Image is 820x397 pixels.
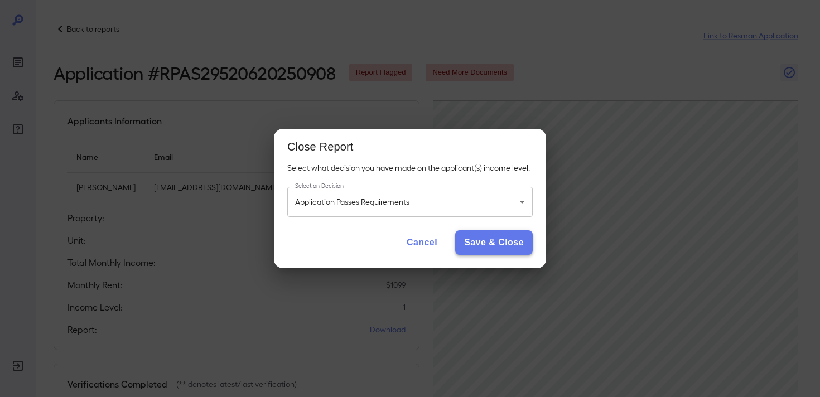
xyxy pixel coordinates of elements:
[455,230,533,255] button: Save & Close
[287,187,533,216] div: Application Passes Requirements
[287,162,533,173] p: Select what decision you have made on the applicant(s) income level.
[295,182,344,190] label: Select an Decision
[398,230,446,255] button: Cancel
[274,129,546,162] h2: Close Report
